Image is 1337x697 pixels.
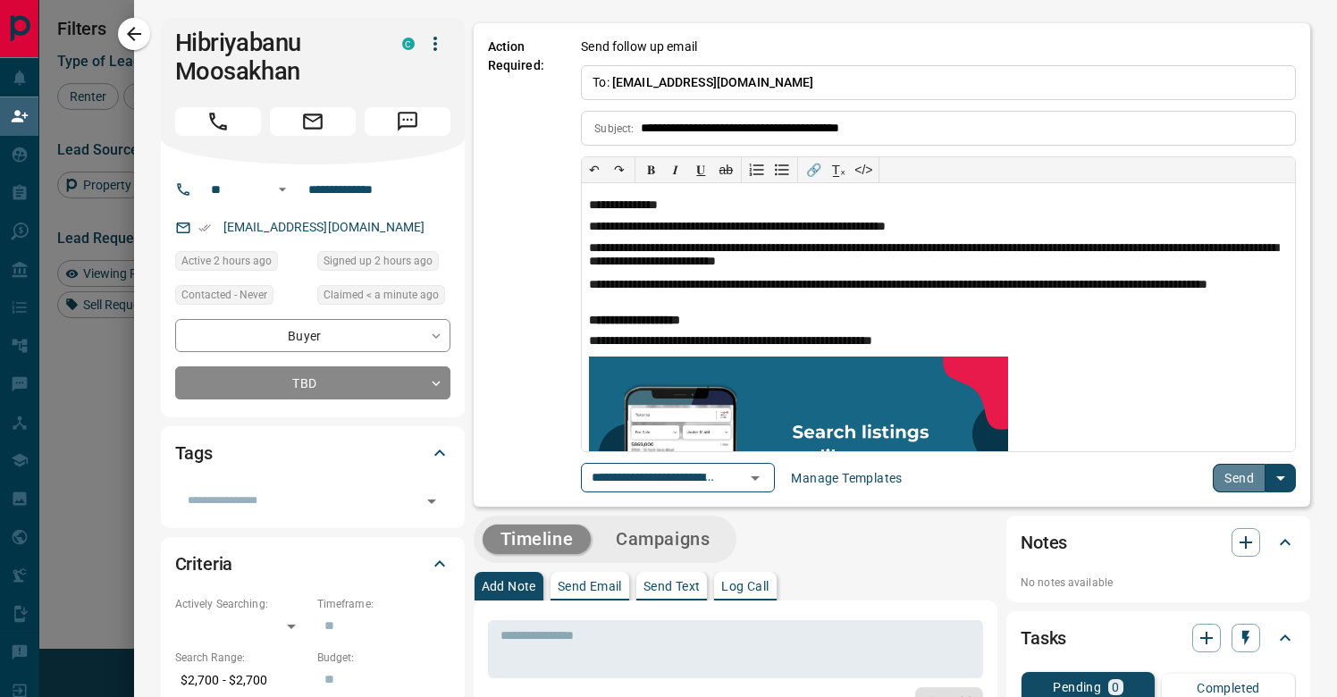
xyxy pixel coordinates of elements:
button: Bullet list [769,157,795,182]
span: Message [365,107,450,136]
p: Search Range: [175,650,308,666]
span: Call [175,107,261,136]
s: ab [719,163,734,177]
img: search_like_a_pro.png [589,357,1008,540]
button: T̲ₓ [826,157,851,182]
button: Campaigns [598,525,727,554]
button: Open [419,489,444,514]
p: Actively Searching: [175,596,308,612]
span: Active 2 hours ago [181,252,272,270]
button: Timeline [483,525,592,554]
a: [EMAIL_ADDRESS][DOMAIN_NAME] [223,220,425,234]
p: Add Note [482,580,536,592]
p: Send Text [643,580,701,592]
p: To: [581,65,1296,100]
h2: Tasks [1021,624,1066,652]
button: 🔗 [801,157,826,182]
p: Subject: [594,121,634,137]
button: 𝑰 [663,157,688,182]
div: Tags [175,432,450,474]
span: [EMAIL_ADDRESS][DOMAIN_NAME] [612,75,814,89]
svg: Email Verified [198,222,211,234]
div: Mon Aug 18 2025 [175,251,308,276]
span: Email [270,107,356,136]
span: Signed up 2 hours ago [324,252,433,270]
button: Numbered list [744,157,769,182]
button: 𝐁 [638,157,663,182]
div: Mon Aug 18 2025 [317,285,450,310]
div: Tasks [1021,617,1296,659]
button: Manage Templates [780,464,912,492]
h2: Criteria [175,550,233,578]
p: Log Call [721,580,769,592]
span: Claimed < a minute ago [324,286,439,304]
button: ab [713,157,738,182]
p: $2,700 - $2,700 [175,666,308,695]
p: Budget: [317,650,450,666]
div: Notes [1021,521,1296,564]
div: split button [1213,464,1296,492]
button: Open [272,179,293,200]
p: No notes available [1021,575,1296,591]
span: Contacted - Never [181,286,267,304]
p: Pending [1053,681,1101,693]
div: condos.ca [402,38,415,50]
h2: Tags [175,439,213,467]
p: 0 [1112,681,1119,693]
button: ↷ [607,157,632,182]
button: 𝐔 [688,157,713,182]
p: Send Email [558,580,622,592]
p: Completed [1197,682,1260,694]
h1: Hibriyabanu Moosakhan [175,29,375,86]
button: Open [743,466,768,491]
div: Mon Aug 18 2025 [317,251,450,276]
button: ↶ [582,157,607,182]
p: Timeframe: [317,596,450,612]
h2: Notes [1021,528,1067,557]
button: Send [1213,464,1266,492]
p: Send follow up email [581,38,697,56]
p: Action Required: [488,38,555,492]
button: </> [851,157,876,182]
div: Criteria [175,542,450,585]
span: 𝐔 [696,163,705,177]
div: Buyer [175,319,450,352]
div: TBD [175,366,450,399]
